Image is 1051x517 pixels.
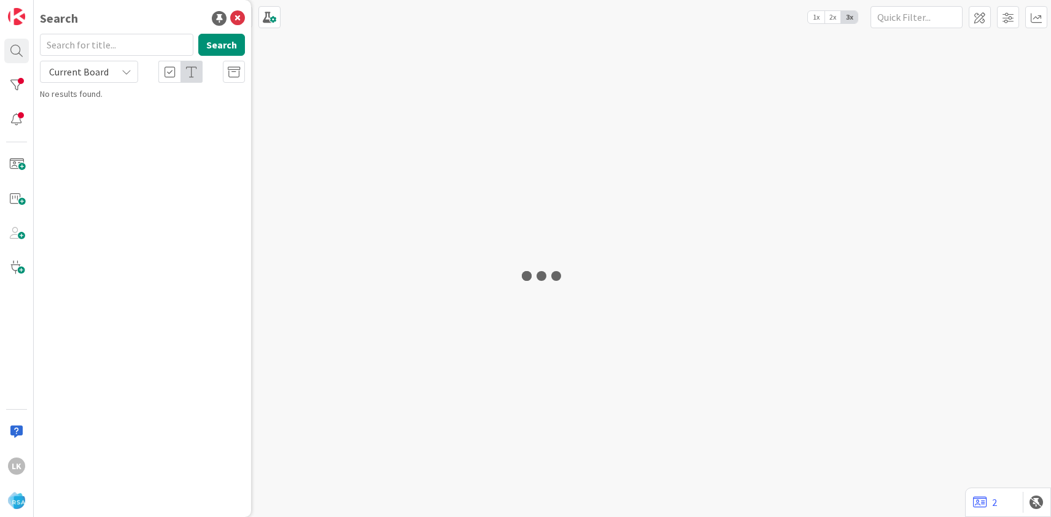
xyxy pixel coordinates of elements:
[40,88,245,101] div: No results found.
[824,11,841,23] span: 2x
[8,492,25,509] img: avatar
[40,34,193,56] input: Search for title...
[198,34,245,56] button: Search
[841,11,858,23] span: 3x
[8,8,25,25] img: Visit kanbanzone.com
[973,495,997,510] a: 2
[40,9,78,28] div: Search
[808,11,824,23] span: 1x
[8,458,25,475] div: Lk
[49,66,109,78] span: Current Board
[871,6,963,28] input: Quick Filter...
